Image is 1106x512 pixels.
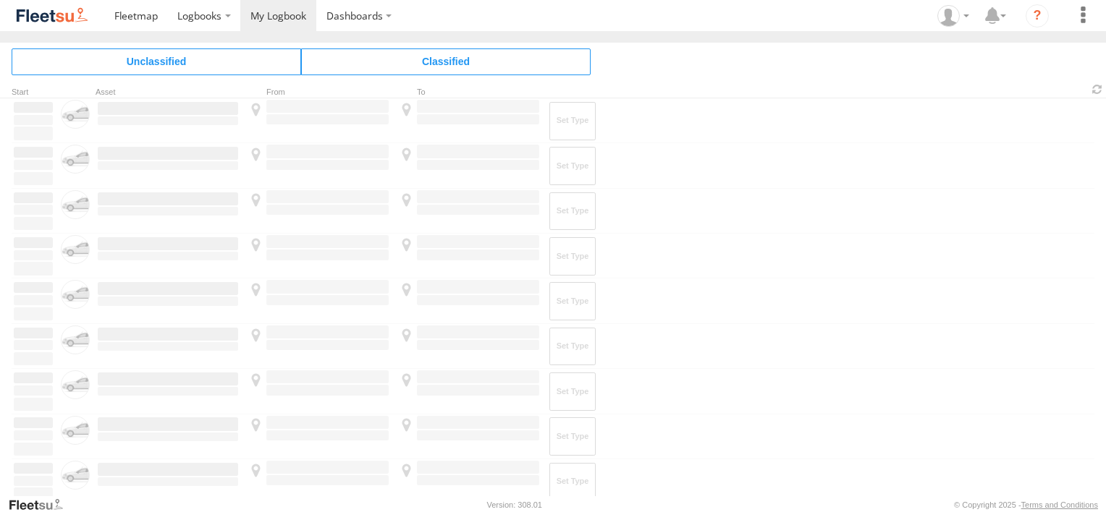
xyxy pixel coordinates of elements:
[301,48,591,74] span: Click to view Classified Trips
[96,89,240,96] div: Asset
[932,5,974,27] div: Darren Wakley
[397,89,541,96] div: To
[1026,4,1049,27] i: ?
[1089,82,1106,96] span: Refresh
[8,498,75,512] a: Visit our Website
[954,500,1098,509] div: © Copyright 2025 -
[14,6,90,25] img: fleetsu-logo-horizontal.svg
[12,48,301,74] span: Click to view Unclassified Trips
[1021,500,1098,509] a: Terms and Conditions
[12,89,55,96] div: Click to Sort
[487,500,542,509] div: Version: 308.01
[246,89,391,96] div: From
